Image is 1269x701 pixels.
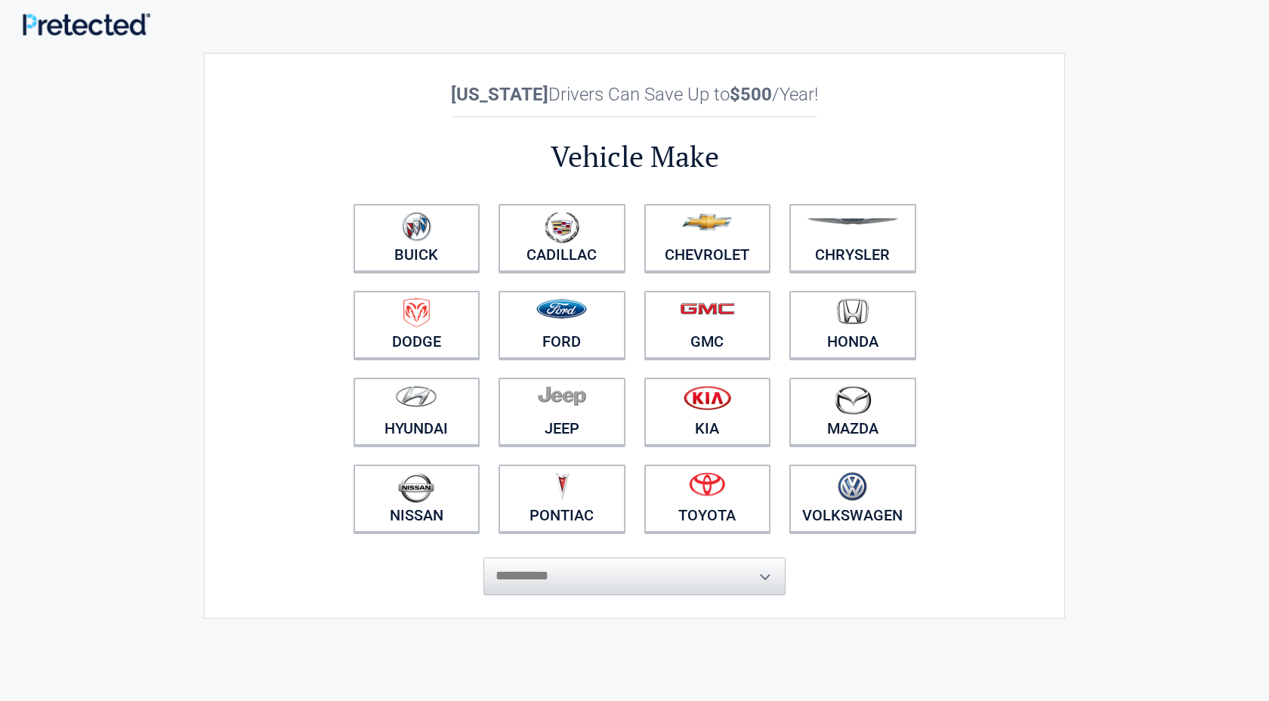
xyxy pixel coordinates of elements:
[644,204,771,272] a: Chevrolet
[789,204,916,272] a: Chrysler
[402,212,431,242] img: buick
[682,214,733,230] img: chevrolet
[451,84,548,105] b: [US_STATE]
[644,378,771,446] a: Kia
[354,204,480,272] a: Buick
[789,291,916,359] a: Honda
[344,84,925,105] h2: Drivers Can Save Up to /Year
[536,299,587,319] img: ford
[499,378,625,446] a: Jeep
[538,385,586,406] img: jeep
[789,465,916,533] a: Volkswagen
[354,291,480,359] a: Dodge
[354,378,480,446] a: Hyundai
[644,465,771,533] a: Toyota
[23,13,150,36] img: Main Logo
[730,84,772,105] b: $500
[499,204,625,272] a: Cadillac
[499,465,625,533] a: Pontiac
[834,385,872,415] img: mazda
[354,465,480,533] a: Nissan
[403,298,430,328] img: dodge
[838,472,867,502] img: volkswagen
[807,218,899,225] img: chrysler
[545,212,579,243] img: cadillac
[837,298,869,325] img: honda
[344,137,925,176] h2: Vehicle Make
[398,472,434,503] img: nissan
[684,385,731,410] img: kia
[395,385,437,407] img: hyundai
[680,302,735,315] img: gmc
[554,472,570,501] img: pontiac
[499,291,625,359] a: Ford
[789,378,916,446] a: Mazda
[689,472,725,496] img: toyota
[644,291,771,359] a: GMC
